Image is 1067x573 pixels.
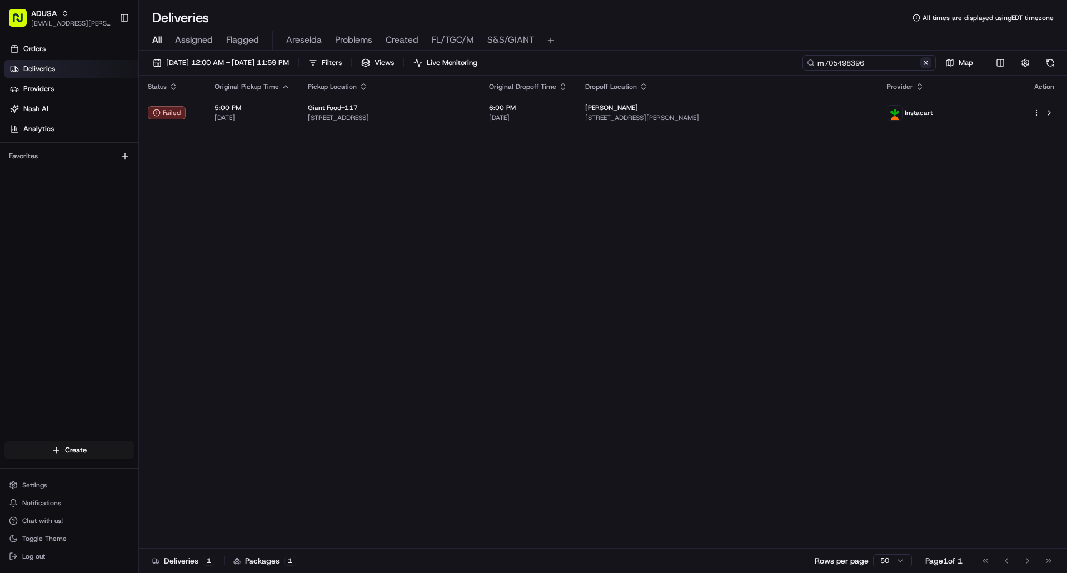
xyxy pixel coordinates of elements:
span: Analytics [23,124,54,134]
span: Providers [23,84,54,94]
div: 📗 [11,162,20,171]
span: Instacart [905,108,933,117]
span: Original Pickup Time [215,82,279,91]
h1: Deliveries [152,9,209,27]
a: Providers [4,80,138,98]
span: S&S/GIANT [487,33,534,47]
div: 1 [284,556,296,566]
button: Create [4,441,134,459]
span: Nash AI [23,104,48,114]
span: Created [386,33,418,47]
button: Live Monitoring [408,55,482,71]
img: profile_instacart_ahold_partner.png [887,106,902,120]
span: Orders [23,44,46,54]
button: Views [356,55,399,71]
span: Map [959,58,973,68]
span: [PERSON_NAME] [585,103,638,112]
span: Pickup Location [308,82,357,91]
div: Page 1 of 1 [925,555,963,566]
span: Filters [322,58,342,68]
img: 1736555255976-a54dd68f-1ca7-489b-9aae-adbdc363a1c4 [11,106,31,126]
a: Analytics [4,120,138,138]
p: Welcome 👋 [11,44,202,62]
button: Map [940,55,978,71]
span: Settings [22,481,47,490]
span: Status [148,82,167,91]
span: Flagged [226,33,259,47]
div: Action [1033,82,1056,91]
a: Orders [4,40,138,58]
span: Notifications [22,499,61,507]
button: Log out [4,549,134,564]
div: Deliveries [152,555,215,566]
a: 💻API Documentation [89,157,183,177]
span: Original Dropoff Time [489,82,556,91]
button: [EMAIL_ADDRESS][PERSON_NAME][DOMAIN_NAME] [31,19,111,28]
span: API Documentation [105,161,178,172]
span: Assigned [175,33,213,47]
span: Deliveries [23,64,55,74]
button: Toggle Theme [4,531,134,546]
button: ADUSA[EMAIL_ADDRESS][PERSON_NAME][DOMAIN_NAME] [4,4,115,31]
span: Areselda [286,33,322,47]
div: We're available if you need us! [38,117,141,126]
button: [DATE] 12:00 AM - [DATE] 11:59 PM [148,55,294,71]
span: All times are displayed using EDT timezone [923,13,1054,22]
span: Views [375,58,394,68]
span: Knowledge Base [22,161,85,172]
a: Powered byPylon [78,188,134,197]
a: Deliveries [4,60,138,78]
div: 💻 [94,162,103,171]
span: Live Monitoring [427,58,477,68]
div: Packages [233,555,296,566]
span: [STREET_ADDRESS] [308,113,471,122]
button: Refresh [1043,55,1058,71]
span: Dropoff Location [585,82,637,91]
div: Start new chat [38,106,182,117]
button: Chat with us! [4,513,134,529]
span: Chat with us! [22,516,63,525]
span: Provider [887,82,913,91]
span: Toggle Theme [22,534,67,543]
button: Settings [4,477,134,493]
span: 5:00 PM [215,103,290,112]
span: All [152,33,162,47]
div: 1 [203,556,215,566]
a: Nash AI [4,100,138,118]
button: Filters [303,55,347,71]
span: FL/TGC/M [432,33,474,47]
button: Notifications [4,495,134,511]
button: ADUSA [31,8,57,19]
span: Giant Food-117 [308,103,358,112]
span: Pylon [111,188,134,197]
p: Rows per page [815,555,869,566]
button: Start new chat [189,109,202,123]
input: Type to search [802,55,936,71]
span: [STREET_ADDRESS][PERSON_NAME] [585,113,870,122]
span: [DATE] 12:00 AM - [DATE] 11:59 PM [166,58,289,68]
input: Clear [29,72,183,83]
span: 6:00 PM [489,103,567,112]
span: Log out [22,552,45,561]
div: Favorites [4,147,134,165]
button: Failed [148,106,186,119]
span: Problems [335,33,372,47]
span: Create [65,445,87,455]
img: Nash [11,11,33,33]
a: 📗Knowledge Base [7,157,89,177]
span: [DATE] [215,113,290,122]
span: [DATE] [489,113,567,122]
